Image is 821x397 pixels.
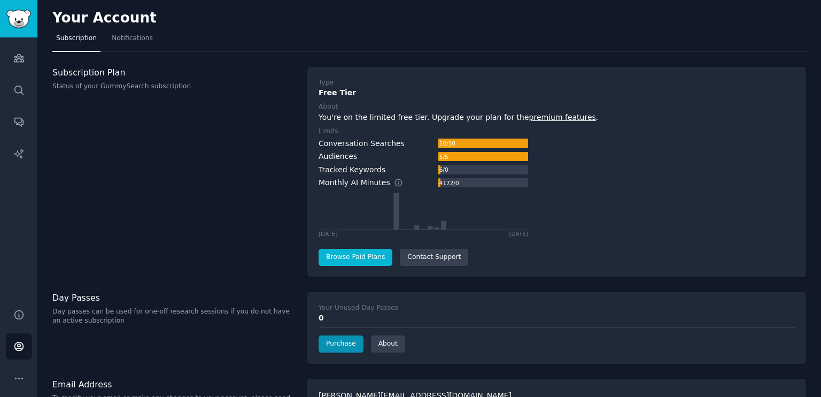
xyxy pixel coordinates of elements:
[319,102,338,112] div: About
[319,127,338,136] div: Limits
[52,30,100,52] a: Subscription
[438,139,456,148] div: 50 / 50
[56,34,97,43] span: Subscription
[108,30,157,52] a: Notifications
[319,249,392,266] a: Browse Paid Plans
[319,151,357,162] div: Audiences
[438,152,449,162] div: 5 / 5
[319,230,338,238] div: [DATE]
[371,335,405,353] a: About
[319,138,405,149] div: Conversation Searches
[319,312,795,324] div: 0
[52,292,296,303] h3: Day Passes
[52,82,296,91] p: Status of your GummySearch subscription
[319,303,398,313] div: Your Unused Day Passes
[319,335,363,353] a: Purchase
[6,10,31,28] img: GummySearch logo
[438,178,460,188] div: 4172 / 0
[529,113,596,121] a: premium features
[400,249,468,266] a: Contact Support
[112,34,153,43] span: Notifications
[438,165,449,174] div: 6 / 0
[509,230,528,238] div: [DATE]
[52,307,296,326] p: Day passes can be used for one-off research sessions if you do not have an active subscription
[52,379,296,390] h3: Email Address
[319,87,795,98] div: Free Tier
[319,164,385,175] div: Tracked Keywords
[52,10,157,27] h2: Your Account
[319,78,334,88] div: Type
[52,67,296,78] h3: Subscription Plan
[319,112,795,123] div: You're on the limited free tier. Upgrade your plan for the .
[319,177,414,188] div: Monthly AI Minutes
